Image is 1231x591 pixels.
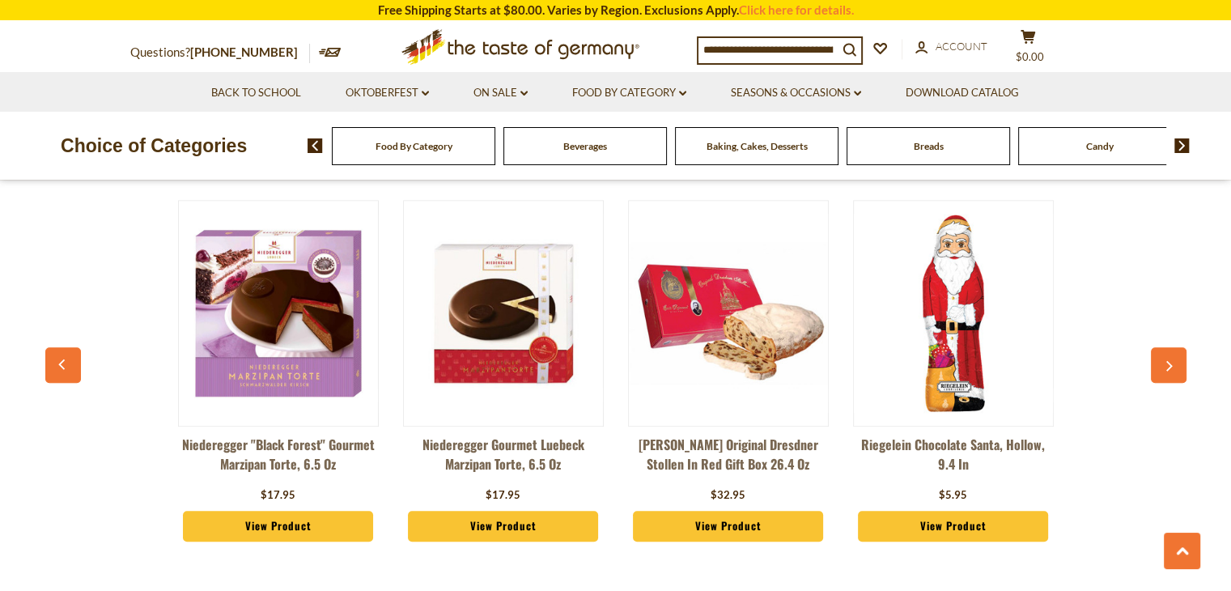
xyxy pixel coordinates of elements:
[178,435,379,483] a: Niederegger "Black Forest" Gourmet Marzipan Torte, 6.5 oz
[183,511,374,542] a: View Product
[403,435,604,483] a: Niederegger Gourmet Luebeck Marzipan Torte, 6.5 oz
[854,214,1053,413] img: Riegelein Chocolate Santa, Hollow, 9.4 in
[211,84,301,102] a: Back to School
[914,140,944,152] a: Breads
[376,140,452,152] a: Food By Category
[711,487,745,504] div: $32.95
[1016,50,1044,63] span: $0.00
[915,38,987,56] a: Account
[1004,29,1053,70] button: $0.00
[628,435,829,483] a: [PERSON_NAME] Original Dresdner Stollen in Red Gift Box 26.4 oz
[308,138,323,153] img: previous arrow
[739,2,854,17] a: Click here for details.
[939,487,967,504] div: $5.95
[633,511,824,542] a: View Product
[906,84,1019,102] a: Download Catalog
[1174,138,1190,153] img: next arrow
[179,214,378,413] img: Niederegger
[404,214,603,413] img: Niederegger Gourmet Luebeck Marzipan Torte, 6.5 oz
[853,435,1054,483] a: Riegelein Chocolate Santa, Hollow, 9.4 in
[190,45,298,59] a: [PHONE_NUMBER]
[707,140,808,152] a: Baking, Cakes, Desserts
[629,214,828,413] img: Emil Reimann Original Dresdner Stollen in Red Gift Box 26.4 oz
[473,84,528,102] a: On Sale
[858,511,1049,542] a: View Product
[261,487,295,504] div: $17.95
[408,511,599,542] a: View Product
[731,84,861,102] a: Seasons & Occasions
[130,42,310,63] p: Questions?
[486,487,520,504] div: $17.95
[936,40,987,53] span: Account
[572,84,686,102] a: Food By Category
[563,140,607,152] a: Beverages
[1086,140,1114,152] a: Candy
[346,84,429,102] a: Oktoberfest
